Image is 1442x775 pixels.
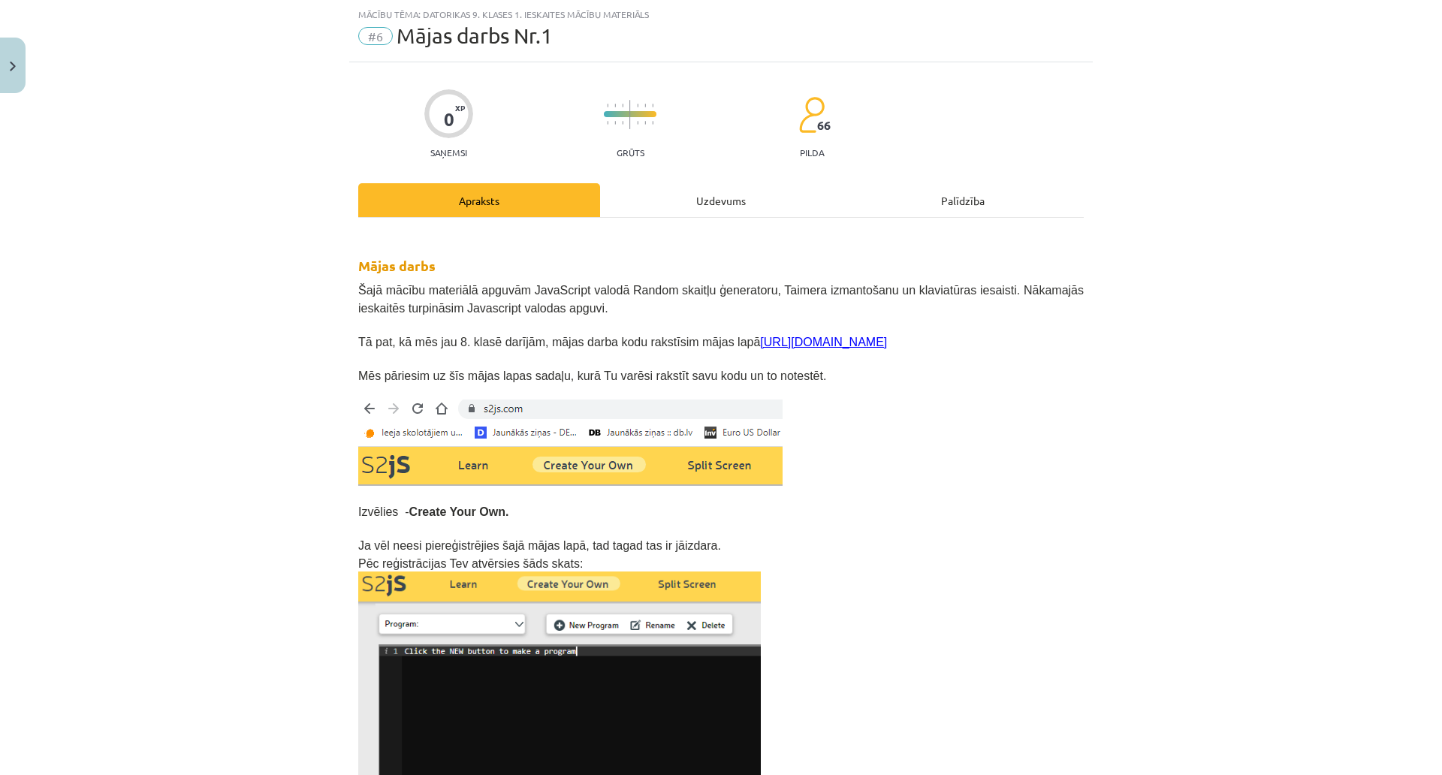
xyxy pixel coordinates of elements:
[622,121,623,125] img: icon-short-line-57e1e144782c952c97e751825c79c345078a6d821885a25fce030b3d8c18986b.svg
[644,104,646,107] img: icon-short-line-57e1e144782c952c97e751825c79c345078a6d821885a25fce030b3d8c18986b.svg
[637,121,638,125] img: icon-short-line-57e1e144782c952c97e751825c79c345078a6d821885a25fce030b3d8c18986b.svg
[629,100,631,129] img: icon-long-line-d9ea69661e0d244f92f715978eff75569469978d946b2353a9bb055b3ed8787d.svg
[10,62,16,71] img: icon-close-lesson-0947bae3869378f0d4975bcd49f059093ad1ed9edebbc8119c70593378902aed.svg
[798,96,825,134] img: students-c634bb4e5e11cddfef0936a35e636f08e4e9abd3cc4e673bd6f9a4125e45ecb1.svg
[455,104,465,112] span: XP
[358,557,583,570] span: Pēc reģistrācijas Tev atvērsies šāds skats:
[614,121,616,125] img: icon-short-line-57e1e144782c952c97e751825c79c345078a6d821885a25fce030b3d8c18986b.svg
[397,23,553,48] span: Mājas darbs Nr.1
[607,104,608,107] img: icon-short-line-57e1e144782c952c97e751825c79c345078a6d821885a25fce030b3d8c18986b.svg
[652,121,653,125] img: icon-short-line-57e1e144782c952c97e751825c79c345078a6d821885a25fce030b3d8c18986b.svg
[817,119,831,132] span: 66
[652,104,653,107] img: icon-short-line-57e1e144782c952c97e751825c79c345078a6d821885a25fce030b3d8c18986b.svg
[617,147,644,158] p: Grūts
[800,147,824,158] p: pilda
[358,9,1084,20] div: Mācību tēma: Datorikas 9. klases 1. ieskaites mācību materiāls
[358,369,826,382] span: Mēs pāriesim uz šīs mājas lapas sadaļu, kurā Tu varēsi rakstīt savu kodu un to notestēt.
[358,183,600,217] div: Apraksts
[424,147,473,158] p: Saņemsi
[614,104,616,107] img: icon-short-line-57e1e144782c952c97e751825c79c345078a6d821885a25fce030b3d8c18986b.svg
[622,104,623,107] img: icon-short-line-57e1e144782c952c97e751825c79c345078a6d821885a25fce030b3d8c18986b.svg
[637,104,638,107] img: icon-short-line-57e1e144782c952c97e751825c79c345078a6d821885a25fce030b3d8c18986b.svg
[358,539,721,552] span: Ja vēl neesi piereģistrējies šajā mājas lapā, tad tagad tas ir jāizdara.
[358,257,436,274] strong: Mājas darbs
[760,336,887,348] a: [URL][DOMAIN_NAME]
[358,505,508,518] span: Izvēlies -
[607,121,608,125] img: icon-short-line-57e1e144782c952c97e751825c79c345078a6d821885a25fce030b3d8c18986b.svg
[842,183,1084,217] div: Palīdzība
[600,183,842,217] div: Uzdevums
[358,284,1084,315] span: Šajā mācību materiālā apguvām JavaScript valodā Random skaitļu ģeneratoru, Taimera izmantošanu un...
[644,121,646,125] img: icon-short-line-57e1e144782c952c97e751825c79c345078a6d821885a25fce030b3d8c18986b.svg
[444,109,454,130] div: 0
[358,27,393,45] span: #6
[358,336,887,348] span: Tā pat, kā mēs jau 8. klasē darījām, mājas darba kodu rakstīsim mājas lapā
[409,505,509,518] b: Create Your Own.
